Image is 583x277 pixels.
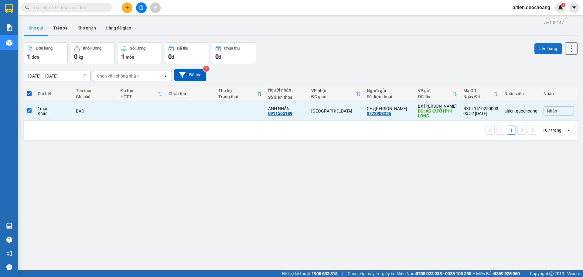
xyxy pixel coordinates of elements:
div: ver 1.8.147 [544,19,564,26]
div: Nhân viên [504,91,537,96]
span: aim [153,5,157,10]
div: Nhãn [544,91,574,96]
span: 0 [215,53,219,60]
div: ĐC lấy [418,94,452,99]
span: aitien.quochoang [508,4,555,11]
button: Bộ lọc [174,69,206,81]
span: kg [79,55,83,60]
div: 1 món [38,106,70,111]
div: Ghi chú [76,94,114,99]
sup: 1 [561,3,565,7]
span: | [342,270,343,277]
div: Tên món [76,88,114,93]
div: 0911565189 [268,111,292,116]
th: Toggle SortBy [118,86,165,102]
span: 1 [121,53,124,60]
div: ANH NHÂN [268,106,305,111]
span: món [126,55,134,60]
span: plus [125,5,129,10]
span: message [6,264,12,270]
span: Cung cấp máy in - giấy in: [348,270,395,277]
button: Đơn hàng1đơn [24,42,68,64]
span: caret-down [571,5,577,10]
span: copyright [549,272,554,276]
div: 10 / trang [543,127,561,133]
img: icon-new-feature [558,5,563,10]
div: HTTT [121,94,158,99]
div: Chi tiết [38,91,70,96]
input: Select a date range. [24,71,90,81]
span: ⚪️ [473,272,475,275]
div: BAO [76,109,114,113]
span: | [524,270,525,277]
span: 0 [74,53,77,60]
button: Trên xe [48,21,73,35]
button: aim [150,2,161,13]
div: Mã GD [463,88,493,93]
div: CHỊ THẢO [367,106,412,111]
div: VP gửi [418,88,452,93]
span: Miền Bắc [476,270,520,277]
div: Đã thu [177,46,188,50]
div: Đơn hàng [36,46,53,50]
img: solution-icon [6,24,12,31]
div: Ngày ĐH [463,94,493,99]
span: 1 [27,53,30,60]
button: Kho nhận [73,21,101,35]
button: caret-down [569,2,579,13]
div: Khác [38,111,70,116]
div: 0772903256 [367,111,391,116]
div: 05:52 [DATE] [463,111,498,116]
img: logo-vxr [5,4,13,13]
button: Hàng đã giao [101,21,136,35]
div: Người nhận [268,88,305,92]
span: Nhãn [547,109,557,113]
div: Đã thu [121,88,158,93]
span: đ [172,55,174,60]
th: Toggle SortBy [215,86,265,102]
div: Thu hộ [218,88,257,93]
button: Số lượng1món [118,42,162,64]
span: 1 [562,3,564,7]
button: Kho gửi [24,21,48,35]
button: Đã thu0đ [165,42,209,64]
div: Người gửi [367,88,412,93]
div: VP nhận [311,88,356,93]
strong: 0369 525 060 [494,271,520,276]
th: Toggle SortBy [460,86,501,102]
div: BX [PERSON_NAME] [418,104,457,109]
div: Trạng thái [218,94,257,99]
button: Lên hàng [534,43,562,54]
div: Chọn văn phòng nhận [97,73,139,79]
div: DĐ: ÁO CƯỚI PHI LONG [418,109,457,118]
span: notification [6,251,12,256]
span: 0 [168,53,172,60]
th: Toggle SortBy [308,86,364,102]
span: question-circle [6,237,12,243]
div: Chưa thu [224,46,240,50]
div: aitien.quochoang [504,109,537,113]
span: đ [219,55,221,60]
span: Hỗ trợ kỹ thuật: [282,270,338,277]
span: đơn [32,55,39,60]
div: Chưa thu [169,91,212,96]
img: warehouse-icon [6,40,12,46]
button: Khối lượng0kg [71,42,115,64]
strong: 0708 023 035 - 0935 103 250 [416,271,471,276]
strong: 1900 633 818 [312,271,338,276]
button: 1 [507,126,516,135]
input: Tìm tên, số ĐT hoặc mã đơn [33,4,105,11]
div: Khối lượng [83,46,101,50]
div: BXCL1410250003 [463,106,498,111]
span: Miền Nam [397,270,471,277]
div: Số điện thoại [367,94,412,99]
div: Số điện thoại [268,95,305,100]
span: search [25,5,29,10]
button: plus [122,2,132,13]
button: Chưa thu0đ [212,42,256,64]
button: file-add [136,2,147,13]
th: Toggle SortBy [415,86,460,102]
div: Số lượng [130,46,145,50]
span: file-add [139,5,143,10]
div: ĐC giao [311,94,356,99]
